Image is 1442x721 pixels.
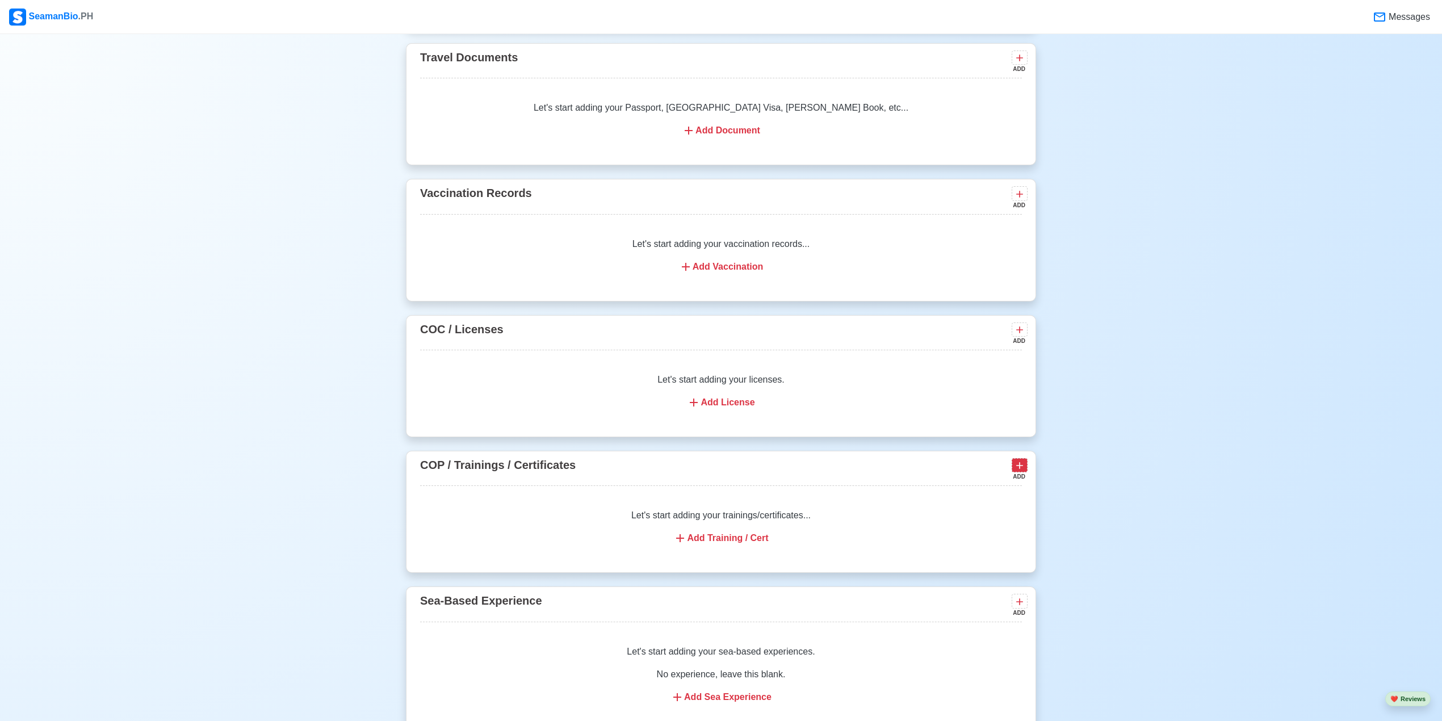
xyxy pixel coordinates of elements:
[434,668,1008,681] p: No experience, leave this blank.
[1390,695,1398,702] span: heart
[434,260,1008,274] div: Add Vaccination
[434,396,1008,409] div: Add License
[9,9,26,26] img: Logo
[9,9,93,26] div: SeamanBio
[434,645,1008,659] p: Let's start adding your sea-based experiences.
[420,224,1022,287] div: Let's start adding your vaccination records...
[434,690,1008,704] div: Add Sea Experience
[78,11,94,21] span: .PH
[1012,472,1025,481] div: ADD
[1012,65,1025,73] div: ADD
[420,51,518,64] span: Travel Documents
[420,495,1022,559] div: Let's start adding your trainings/certificates...
[1012,337,1025,345] div: ADD
[1385,691,1431,707] button: heartReviews
[420,323,504,336] span: COC / Licenses
[1012,609,1025,617] div: ADD
[1386,10,1430,24] span: Messages
[434,373,1008,387] p: Let's start adding your licenses.
[420,187,532,199] span: Vaccination Records
[420,459,576,471] span: COP / Trainings / Certificates
[434,124,1008,137] div: Add Document
[434,531,1008,545] div: Add Training / Cert
[420,87,1022,151] div: Let's start adding your Passport, [GEOGRAPHIC_DATA] Visa, [PERSON_NAME] Book, etc...
[420,594,542,607] span: Sea-Based Experience
[1012,201,1025,209] div: ADD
